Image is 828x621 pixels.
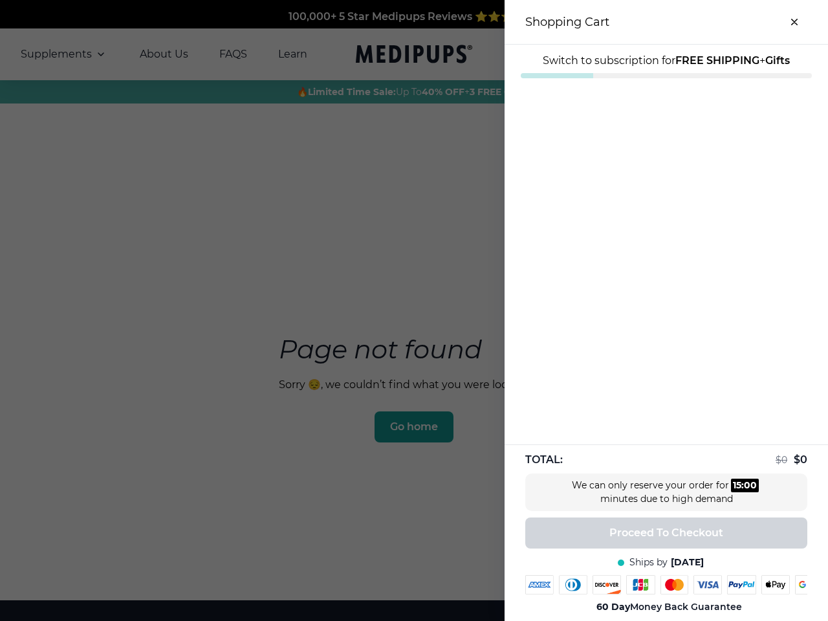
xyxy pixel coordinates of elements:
img: visa [693,575,722,594]
h3: Shopping Cart [525,15,609,29]
button: close-cart [781,9,807,35]
img: mastercard [660,575,689,594]
span: [DATE] [671,556,704,569]
strong: FREE SHIPPING [675,54,759,67]
div: : [731,479,759,492]
img: paypal [727,575,756,594]
div: We can only reserve your order for minutes due to high demand [569,479,763,506]
span: TOTAL: [525,453,563,467]
strong: 60 Day [596,601,630,613]
strong: Gifts [765,54,790,67]
img: amex [525,575,554,594]
span: $ 0 [794,453,807,466]
div: 00 [744,479,757,492]
img: discover [593,575,621,594]
img: diners-club [559,575,587,594]
img: jcb [626,575,655,594]
img: google [795,575,824,594]
span: Money Back Guarantee [596,601,742,613]
span: Ships by [629,556,668,569]
span: $ 0 [776,454,787,466]
span: Switch to subscription for + [543,54,790,67]
img: apple [761,575,790,594]
div: 15 [733,479,741,492]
